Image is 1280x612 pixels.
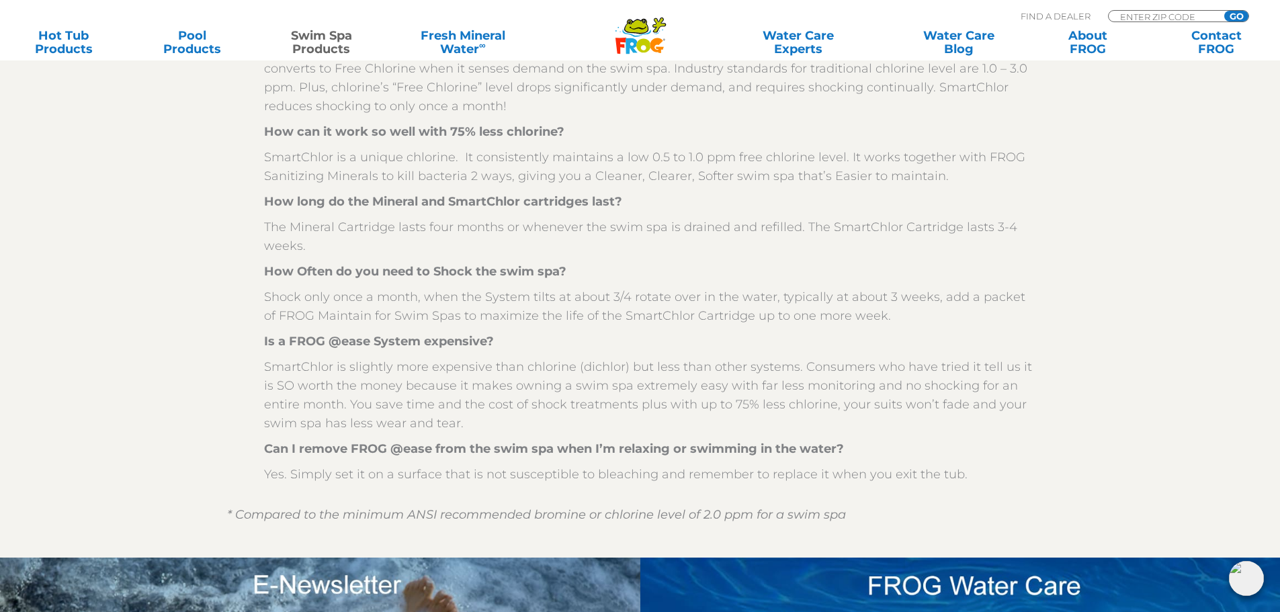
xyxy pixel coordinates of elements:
[264,288,1037,325] p: Shock only once a month, when the System tilts at about 3/4 rotate over in the water, typically a...
[264,148,1037,185] p: SmartChlor is a unique chlorine. It consistently maintains a low 0.5 to 1.0 ppm free chlorine lev...
[13,29,114,56] a: Hot TubProducts
[264,218,1037,255] p: The Mineral Cartridge lasts four months or whenever the swim spa is drained and refilled. The Sma...
[1229,561,1264,596] img: openIcon
[271,29,372,56] a: Swim SpaProducts
[479,40,486,50] sup: ∞
[1166,29,1267,56] a: ContactFROG
[1021,10,1091,22] p: Find A Dealer
[227,507,846,522] em: * Compared to the minimum ANSI recommended bromine or chlorine level of 2.0 ppm for a swim spa
[1119,11,1209,22] input: Zip Code Form
[908,29,1009,56] a: Water CareBlog
[142,29,243,56] a: PoolProducts
[264,264,566,279] strong: How Often do you need to Shock the swim spa?
[264,124,564,139] strong: How can it work so well with 75% less chlorine?
[1224,11,1248,21] input: GO
[400,29,525,56] a: Fresh MineralWater∞
[717,29,880,56] a: Water CareExperts
[264,334,494,349] strong: Is a FROG @ease System expensive?
[264,40,1037,116] p: SmartChlor Technology maintains a consistently low Free Chlorine level of 0.5 – 1.0 ppm at all ti...
[264,194,622,209] strong: How long do the Mineral and SmartChlor cartridges last?
[264,465,1037,484] p: Yes. Simply set it on a surface that is not susceptible to bleaching and remember to replace it w...
[1037,29,1138,56] a: AboutFROG
[264,357,1037,433] p: SmartChlor is slightly more expensive than chlorine (dichlor) but less than other systems. Consum...
[264,441,844,456] strong: Can I remove FROG @ease from the swim spa when I’m relaxing or swimming in the water?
